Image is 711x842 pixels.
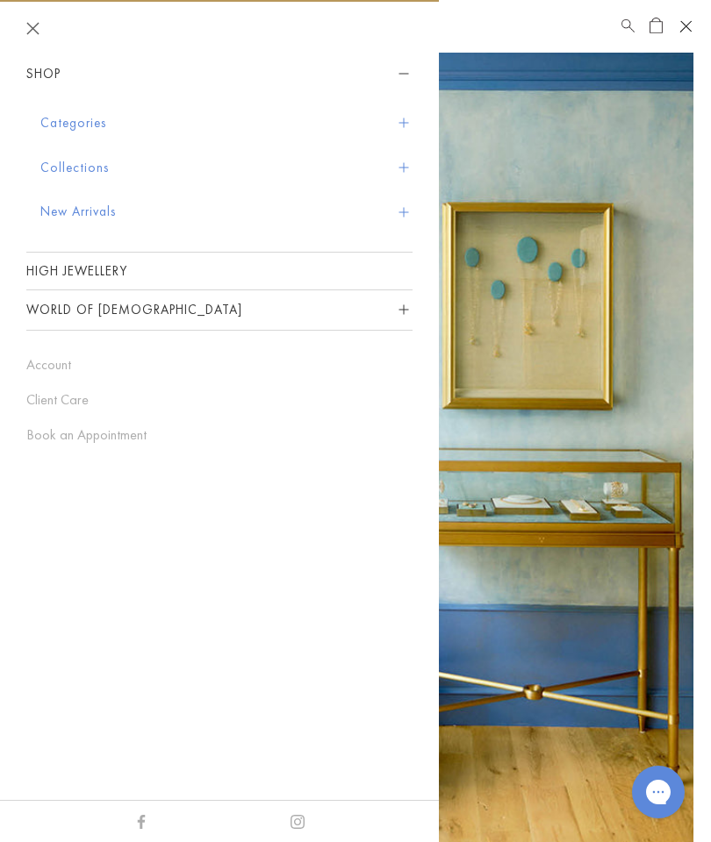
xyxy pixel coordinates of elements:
[26,390,413,410] a: Client Care
[26,253,413,289] a: High Jewellery
[26,54,413,94] button: Shop
[672,13,699,39] button: Open navigation
[623,760,693,824] iframe: Gorgias live chat messenger
[40,146,413,190] button: Collections
[26,425,413,445] a: Book an Appointment
[26,22,39,35] button: Close navigation
[26,355,413,375] a: Account
[40,101,413,146] button: Categories
[134,811,148,831] a: Facebook
[650,16,663,37] a: Open Shopping Bag
[26,290,413,330] button: World of [DEMOGRAPHIC_DATA]
[291,811,305,831] a: Instagram
[26,54,413,331] nav: Sidebar navigation
[621,16,635,37] a: Search
[40,189,413,234] button: New Arrivals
